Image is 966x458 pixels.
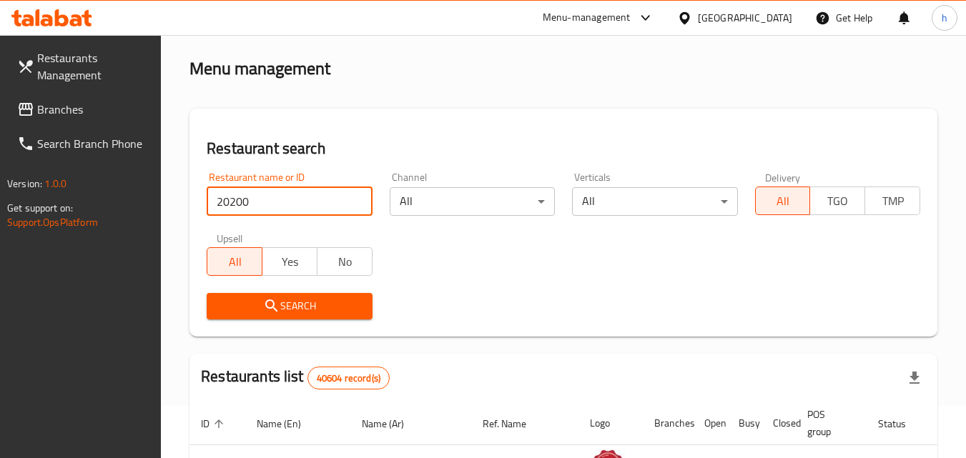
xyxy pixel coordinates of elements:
[213,252,257,272] span: All
[308,372,389,385] span: 40604 record(s)
[765,172,801,182] label: Delivery
[643,402,693,445] th: Branches
[698,10,792,26] div: [GEOGRAPHIC_DATA]
[755,186,811,215] button: All
[201,415,228,432] span: ID
[762,402,796,445] th: Closed
[6,41,162,92] a: Restaurants Management
[37,101,150,118] span: Branches
[693,402,727,445] th: Open
[7,213,98,232] a: Support.OpsPlatform
[37,135,150,152] span: Search Branch Phone
[307,367,390,389] div: Total records count
[897,361,932,395] div: Export file
[572,187,737,216] div: All
[217,233,243,243] label: Upsell
[864,186,920,215] button: TMP
[390,187,555,216] div: All
[7,174,42,193] span: Version:
[201,366,390,389] h2: Restaurants list
[362,415,423,432] span: Name (Ar)
[6,92,162,126] a: Branches
[871,191,915,211] span: TMP
[37,49,150,84] span: Restaurants Management
[7,199,73,217] span: Get support on:
[207,138,920,159] h2: Restaurant search
[483,415,545,432] span: Ref. Name
[218,297,360,315] span: Search
[807,406,849,440] span: POS group
[44,174,66,193] span: 1.0.0
[257,415,320,432] span: Name (En)
[323,252,367,272] span: No
[816,191,859,211] span: TGO
[809,186,865,215] button: TGO
[942,10,947,26] span: h
[207,293,372,319] button: Search
[578,402,643,445] th: Logo
[878,415,925,432] span: Status
[262,247,317,276] button: Yes
[727,402,762,445] th: Busy
[207,247,262,276] button: All
[543,9,631,26] div: Menu-management
[762,191,805,211] span: All
[6,126,162,161] a: Search Branch Phone
[207,187,372,216] input: Search for restaurant name or ID..
[268,252,312,272] span: Yes
[189,57,330,80] h2: Menu management
[317,247,373,276] button: No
